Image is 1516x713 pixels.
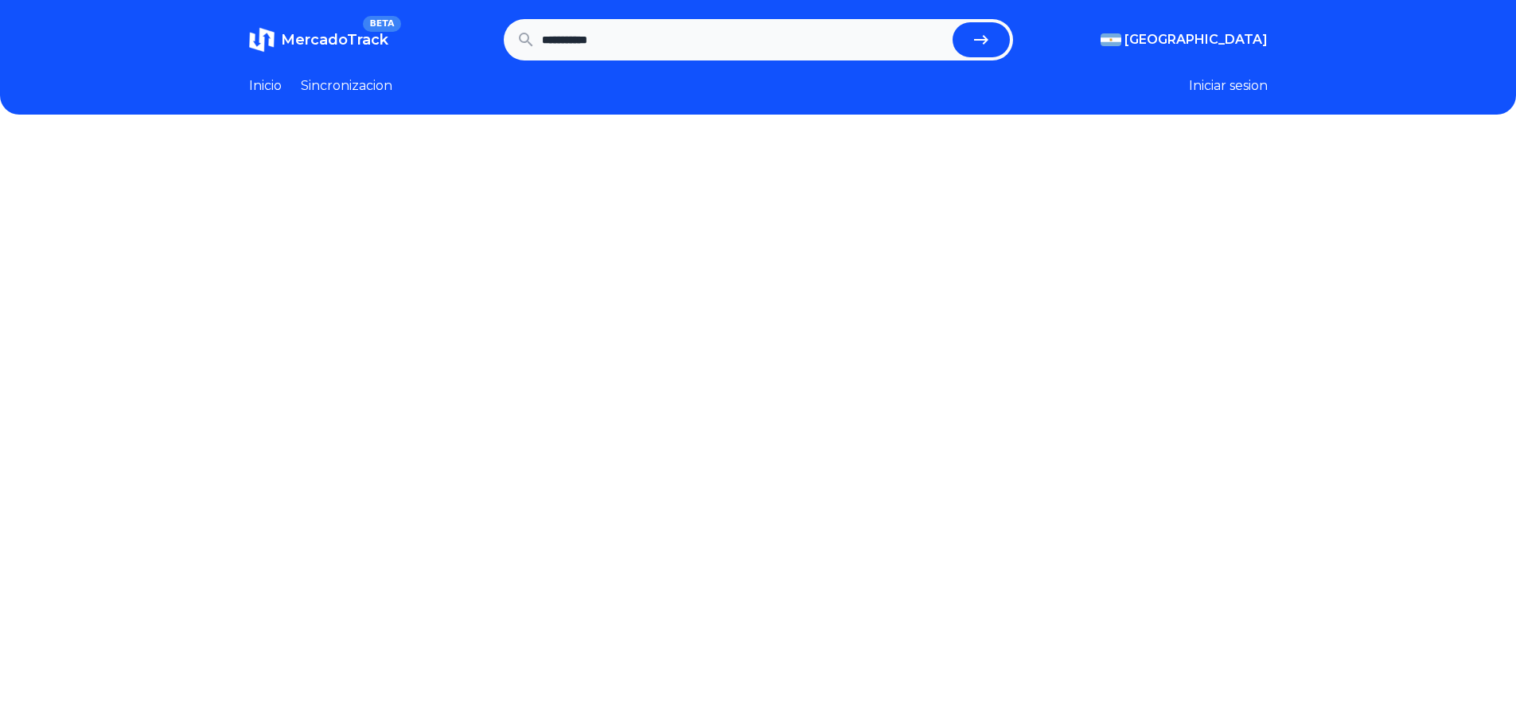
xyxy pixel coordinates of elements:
span: BETA [363,16,400,32]
button: Iniciar sesion [1189,76,1268,95]
img: Argentina [1101,33,1121,46]
a: Sincronizacion [301,76,392,95]
a: MercadoTrackBETA [249,27,388,53]
span: [GEOGRAPHIC_DATA] [1124,30,1268,49]
a: Inicio [249,76,282,95]
img: MercadoTrack [249,27,275,53]
span: MercadoTrack [281,31,388,49]
button: [GEOGRAPHIC_DATA] [1101,30,1268,49]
